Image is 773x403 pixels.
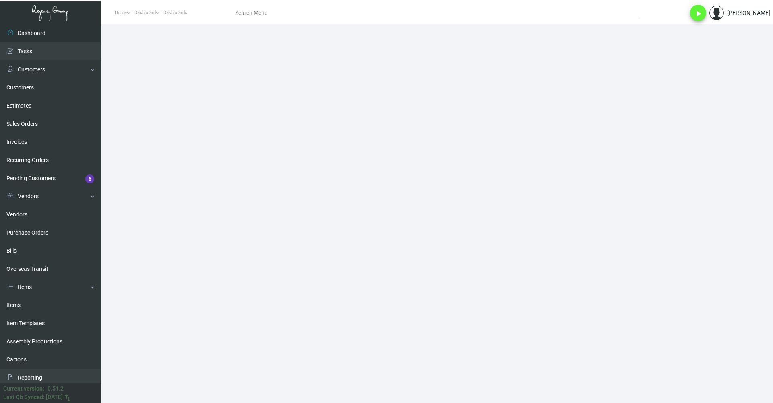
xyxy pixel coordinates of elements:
[3,384,44,393] div: Current version:
[727,9,770,17] div: [PERSON_NAME]
[48,384,64,393] div: 0.51.2
[115,10,127,15] span: Home
[163,10,187,15] span: Dashboards
[690,5,706,21] button: play_arrow
[709,6,724,20] img: admin@bootstrapmaster.com
[693,9,703,19] i: play_arrow
[134,10,156,15] span: Dashboard
[3,393,63,401] div: Last Qb Synced: [DATE]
